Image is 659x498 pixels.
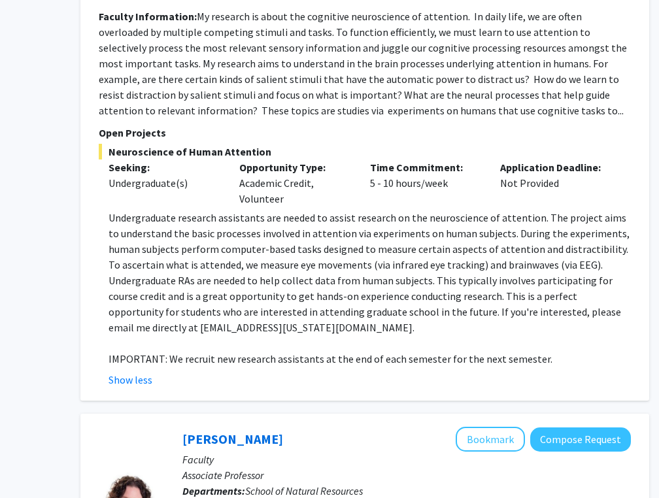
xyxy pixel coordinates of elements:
div: 5 - 10 hours/week [360,159,491,207]
b: Departments: [182,484,245,497]
div: Not Provided [490,159,621,207]
span: Neuroscience of Human Attention [99,144,631,159]
p: Undergraduate research assistants are needed to assist research on the neuroscience of attention.... [109,210,631,335]
b: Faculty Information: [99,10,197,23]
p: Open Projects [99,125,631,141]
iframe: Chat [10,439,56,488]
fg-read-more: My research is about the cognitive neuroscience of attention. In daily life, we are often overloa... [99,10,627,117]
p: Associate Professor [182,467,631,483]
p: Faculty [182,452,631,467]
button: Compose Request to Rebecca North [530,427,631,452]
p: IMPORTANT: We recruit new research assistants at the end of each semester for the next semester. [109,351,631,367]
button: Add Rebecca North to Bookmarks [456,427,525,452]
p: Opportunity Type: [239,159,350,175]
div: Academic Credit, Volunteer [229,159,360,207]
p: Seeking: [109,159,220,175]
p: Time Commitment: [370,159,481,175]
p: Application Deadline: [500,159,611,175]
span: School of Natural Resources [245,484,363,497]
button: Show less [109,372,152,388]
a: [PERSON_NAME] [182,431,283,447]
div: Undergraduate(s) [109,175,220,191]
